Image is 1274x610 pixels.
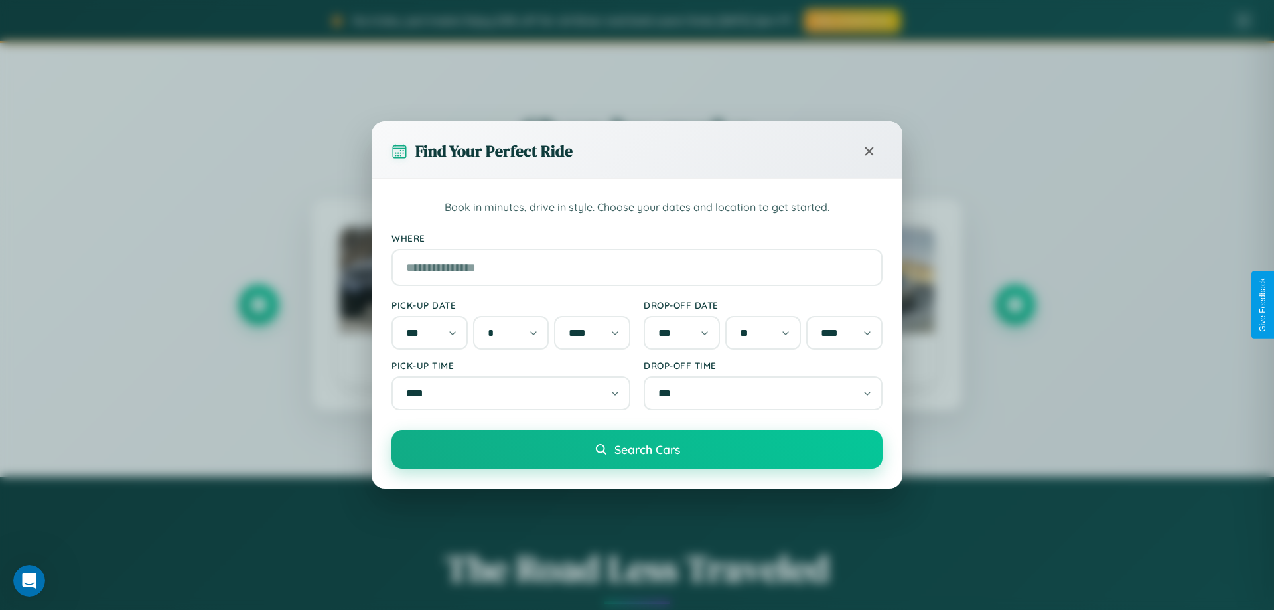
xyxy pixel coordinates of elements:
label: Where [391,232,883,244]
label: Pick-up Time [391,360,630,371]
button: Search Cars [391,430,883,469]
label: Drop-off Time [644,360,883,371]
p: Book in minutes, drive in style. Choose your dates and location to get started. [391,199,883,216]
span: Search Cars [614,442,680,457]
label: Pick-up Date [391,299,630,311]
h3: Find Your Perfect Ride [415,140,573,162]
label: Drop-off Date [644,299,883,311]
